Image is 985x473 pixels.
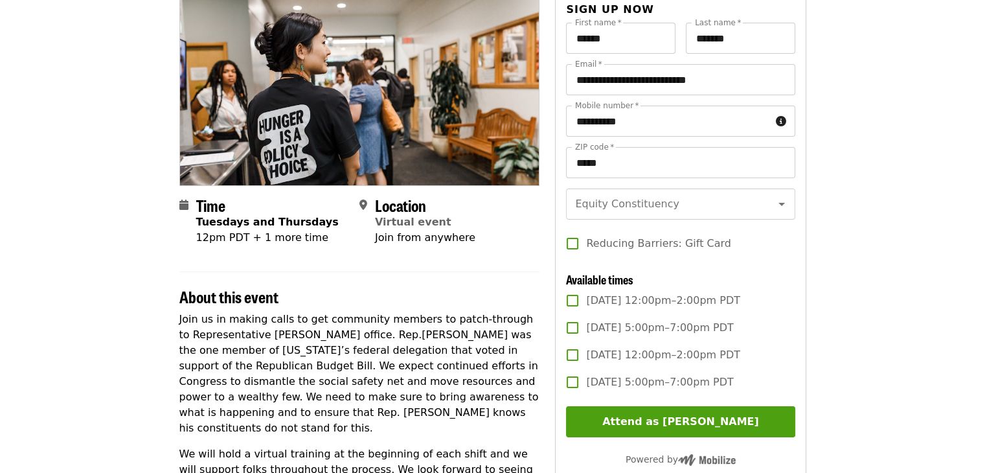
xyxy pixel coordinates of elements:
span: Reducing Barriers: Gift Card [586,236,730,251]
label: ZIP code [575,143,614,151]
p: Join us in making calls to get community members to patch-through to Representative [PERSON_NAME]... [179,312,540,436]
label: Mobile number [575,102,639,110]
a: Virtual event [375,216,451,228]
input: Mobile number [566,106,770,137]
span: Sign up now [566,3,654,16]
span: About this event [179,285,278,308]
label: First name [575,19,622,27]
input: First name [566,23,675,54]
button: Open [773,195,791,213]
span: Join from anywhere [375,231,475,244]
i: map-marker-alt icon [359,199,367,211]
span: Time [196,194,225,216]
input: ZIP code [566,147,795,178]
label: Email [575,60,602,68]
div: 12pm PDT + 1 more time [196,230,339,246]
span: [DATE] 5:00pm–7:00pm PDT [586,375,733,390]
input: Last name [686,23,795,54]
input: Email [566,64,795,95]
i: circle-info icon [776,115,786,128]
strong: Tuesdays and Thursdays [196,216,339,228]
i: calendar icon [179,199,188,211]
img: Powered by Mobilize [678,454,736,466]
button: Attend as [PERSON_NAME] [566,406,795,437]
span: Available times [566,271,633,288]
span: Powered by [626,454,736,465]
span: [DATE] 12:00pm–2:00pm PDT [586,347,740,363]
span: [DATE] 12:00pm–2:00pm PDT [586,293,740,308]
span: [DATE] 5:00pm–7:00pm PDT [586,320,733,336]
label: Last name [695,19,741,27]
span: Location [375,194,426,216]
